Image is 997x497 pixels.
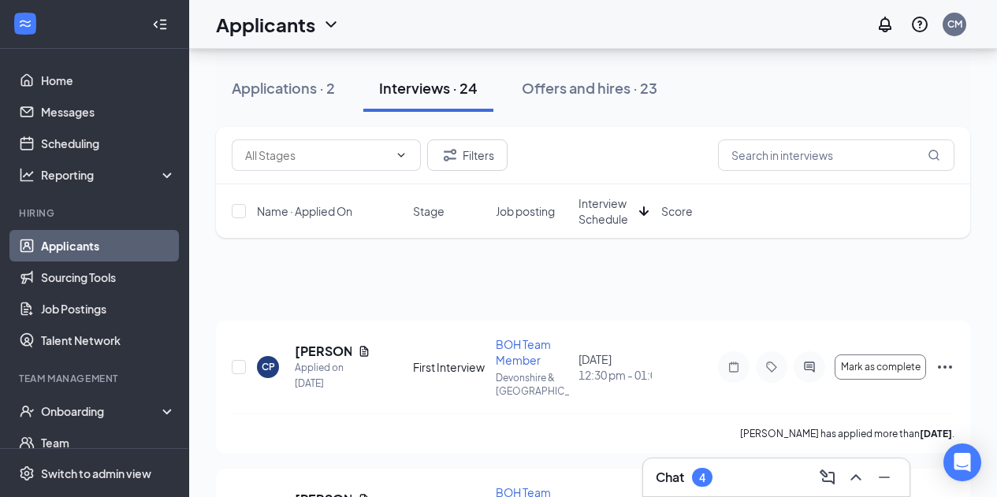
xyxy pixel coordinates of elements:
svg: Tag [762,361,781,373]
svg: Minimize [875,468,894,487]
a: Team [41,427,176,458]
div: Hiring [19,206,173,220]
a: Sourcing Tools [41,261,176,293]
button: ChevronUp [843,465,869,490]
h1: Applicants [216,11,315,38]
span: Mark as complete [841,362,921,373]
div: CP [262,360,275,373]
a: Applicants [41,230,176,261]
span: BOH Team Member [496,337,551,367]
svg: MagnifyingGlass [928,149,940,161]
span: 12:30 pm - 01:00 pm [578,367,652,383]
p: Devonshire & [GEOGRAPHIC_DATA] [496,371,569,398]
button: Minimize [872,465,897,490]
span: Stage [413,203,445,219]
span: Score [661,203,693,219]
svg: Filter [441,146,459,165]
svg: ArrowDown [634,202,653,221]
div: Applications · 2 [232,78,335,98]
div: Open Intercom Messenger [943,443,981,481]
span: Job posting [496,203,555,219]
div: Offers and hires · 23 [522,78,657,98]
b: [DATE] [920,428,952,440]
a: Job Postings [41,293,176,325]
a: Scheduling [41,128,176,159]
a: Home [41,65,176,96]
div: Applied on [DATE] [295,360,370,391]
div: Reporting [41,167,177,183]
div: 4 [699,471,705,484]
svg: WorkstreamLogo [17,16,33,32]
h3: Chat [656,469,684,486]
span: Interview Schedule [578,195,633,227]
a: Messages [41,96,176,128]
svg: ComposeMessage [818,468,837,487]
div: CM [947,17,962,31]
div: [DATE] [578,351,652,383]
svg: Document [358,345,370,358]
svg: UserCheck [19,403,35,419]
div: Interviews · 24 [379,78,478,98]
svg: Settings [19,465,35,481]
svg: ChevronUp [846,468,865,487]
div: Onboarding [41,403,162,419]
button: ComposeMessage [815,465,840,490]
svg: Notifications [876,15,895,34]
svg: Collapse [152,17,168,32]
button: Mark as complete [835,354,926,380]
div: First Interview [413,359,486,375]
svg: Ellipses [936,358,954,376]
input: All Stages [245,147,389,164]
div: Switch to admin view [41,465,151,481]
svg: ChevronDown [322,15,340,34]
button: Filter Filters [427,139,508,171]
svg: Note [724,361,743,373]
h5: [PERSON_NAME] [295,343,352,360]
svg: Analysis [19,167,35,183]
svg: QuestionInfo [910,15,929,34]
svg: ActiveChat [800,361,819,373]
p: [PERSON_NAME] has applied more than . [740,427,954,440]
div: Team Management [19,372,173,385]
span: Name · Applied On [257,203,352,219]
a: Talent Network [41,325,176,356]
input: Search in interviews [718,139,954,171]
svg: ChevronDown [395,149,407,161]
